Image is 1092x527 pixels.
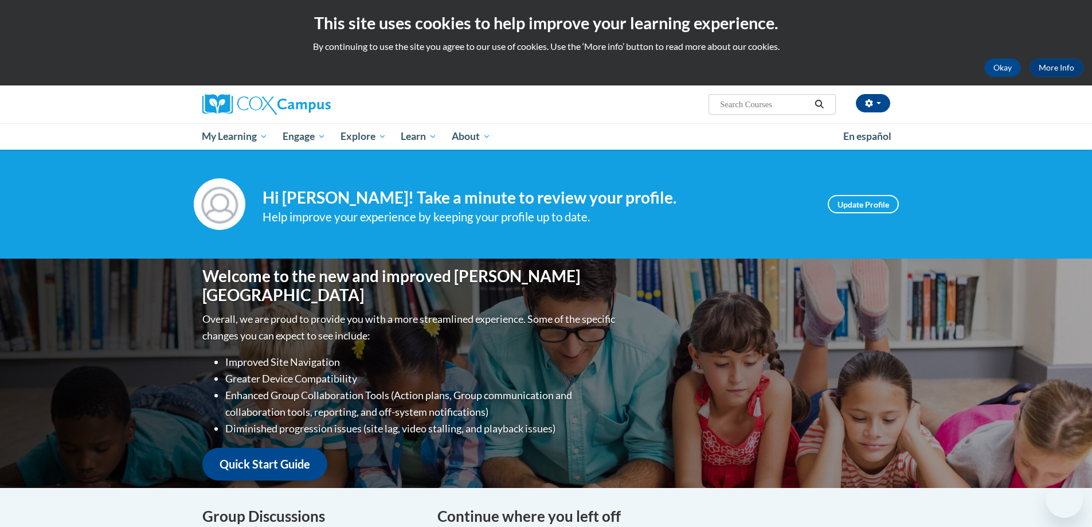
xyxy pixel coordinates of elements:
h1: Welcome to the new and improved [PERSON_NAME][GEOGRAPHIC_DATA] [202,267,618,305]
img: Profile Image [194,178,245,230]
span: Engage [283,130,326,143]
a: More Info [1030,58,1083,77]
li: Improved Site Navigation [225,354,618,370]
span: My Learning [202,130,268,143]
h2: This site uses cookies to help improve your learning experience. [9,11,1083,34]
a: About [444,123,498,150]
a: Cox Campus [202,94,420,115]
a: My Learning [195,123,276,150]
button: Search [811,97,828,111]
img: Cox Campus [202,94,331,115]
li: Enhanced Group Collaboration Tools (Action plans, Group communication and collaboration tools, re... [225,387,618,420]
h4: Hi [PERSON_NAME]! Take a minute to review your profile. [263,188,811,208]
button: Account Settings [856,94,890,112]
div: Main menu [185,123,907,150]
div: Help improve your experience by keeping your profile up to date. [263,208,811,227]
span: About [452,130,491,143]
a: Explore [333,123,394,150]
p: By continuing to use the site you agree to our use of cookies. Use the ‘More info’ button to read... [9,40,1083,53]
button: Okay [984,58,1021,77]
a: Engage [275,123,333,150]
a: Update Profile [828,195,899,213]
iframe: Button to launch messaging window [1046,481,1083,518]
li: Diminished progression issues (site lag, video stalling, and playback issues) [225,420,618,437]
li: Greater Device Compatibility [225,370,618,387]
a: En español [836,124,899,149]
input: Search Courses [719,97,811,111]
span: En español [843,130,891,142]
span: Learn [401,130,437,143]
span: Explore [340,130,386,143]
p: Overall, we are proud to provide you with a more streamlined experience. Some of the specific cha... [202,311,618,344]
a: Quick Start Guide [202,448,327,481]
a: Learn [393,123,444,150]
